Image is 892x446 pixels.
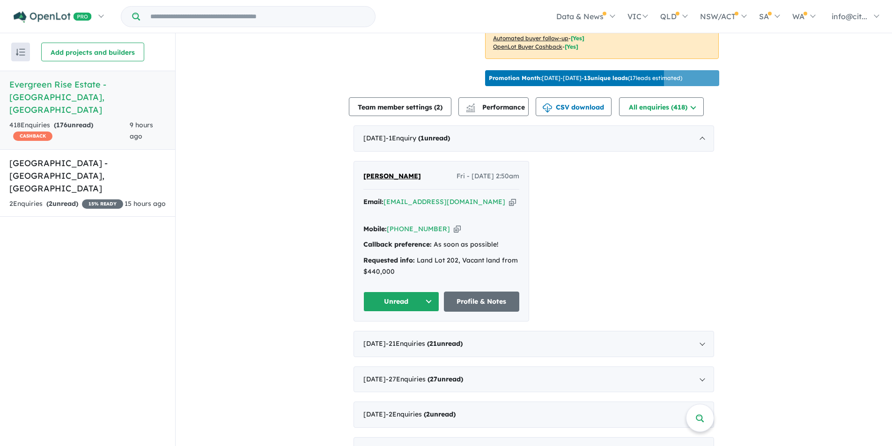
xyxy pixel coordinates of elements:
[54,121,93,129] strong: ( unread)
[436,103,440,111] span: 2
[142,7,373,27] input: Try estate name, suburb, builder or developer
[493,35,568,42] u: Automated buyer follow-up
[363,171,421,182] a: [PERSON_NAME]
[16,49,25,56] img: sort.svg
[9,157,166,195] h5: [GEOGRAPHIC_DATA] - [GEOGRAPHIC_DATA] , [GEOGRAPHIC_DATA]
[458,97,529,116] button: Performance
[571,35,584,42] span: [Yes]
[363,239,519,250] div: As soon as possible!
[82,199,123,209] span: 15 % READY
[509,197,516,207] button: Copy
[387,225,450,233] a: [PHONE_NUMBER]
[454,224,461,234] button: Copy
[424,410,456,418] strong: ( unread)
[428,375,463,383] strong: ( unread)
[543,103,552,113] img: download icon
[363,256,415,264] strong: Requested info:
[386,375,463,383] span: - 27 Enquir ies
[130,121,153,140] span: 9 hours ago
[9,120,130,142] div: 418 Enquir ies
[565,43,578,50] span: [Yes]
[13,132,52,141] span: CASHBACK
[383,197,505,206] a: [EMAIL_ADDRESS][DOMAIN_NAME]
[429,339,437,348] span: 21
[349,97,451,116] button: Team member settings (2)
[363,225,387,233] strong: Mobile:
[49,199,52,208] span: 2
[354,125,714,152] div: [DATE]
[466,106,475,112] img: bar-chart.svg
[489,74,682,82] p: [DATE] - [DATE] - ( 17 leads estimated)
[418,134,450,142] strong: ( unread)
[41,43,144,61] button: Add projects and builders
[466,103,475,109] img: line-chart.svg
[354,402,714,428] div: [DATE]
[489,74,542,81] b: Promotion Month:
[493,43,562,50] u: OpenLot Buyer Cashback
[420,134,424,142] span: 1
[444,292,520,312] a: Profile & Notes
[457,171,519,182] span: Fri - [DATE] 2:50am
[467,103,525,111] span: Performance
[354,366,714,393] div: [DATE]
[125,199,166,208] span: 15 hours ago
[363,255,519,278] div: Land Lot 202, Vacant land from $440,000
[386,410,456,418] span: - 2 Enquir ies
[386,134,450,142] span: - 1 Enquir y
[536,97,612,116] button: CSV download
[363,197,383,206] strong: Email:
[363,240,432,249] strong: Callback preference:
[14,11,92,23] img: Openlot PRO Logo White
[46,199,78,208] strong: ( unread)
[430,375,437,383] span: 27
[427,339,463,348] strong: ( unread)
[56,121,67,129] span: 176
[354,331,714,357] div: [DATE]
[9,198,123,210] div: 2 Enquir ies
[9,78,166,116] h5: Evergreen Rise Estate - [GEOGRAPHIC_DATA] , [GEOGRAPHIC_DATA]
[386,339,463,348] span: - 21 Enquir ies
[363,292,439,312] button: Unread
[832,12,867,21] span: info@cit...
[363,172,421,180] span: [PERSON_NAME]
[619,97,704,116] button: All enquiries (418)
[584,74,628,81] b: 13 unique leads
[426,410,430,418] span: 2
